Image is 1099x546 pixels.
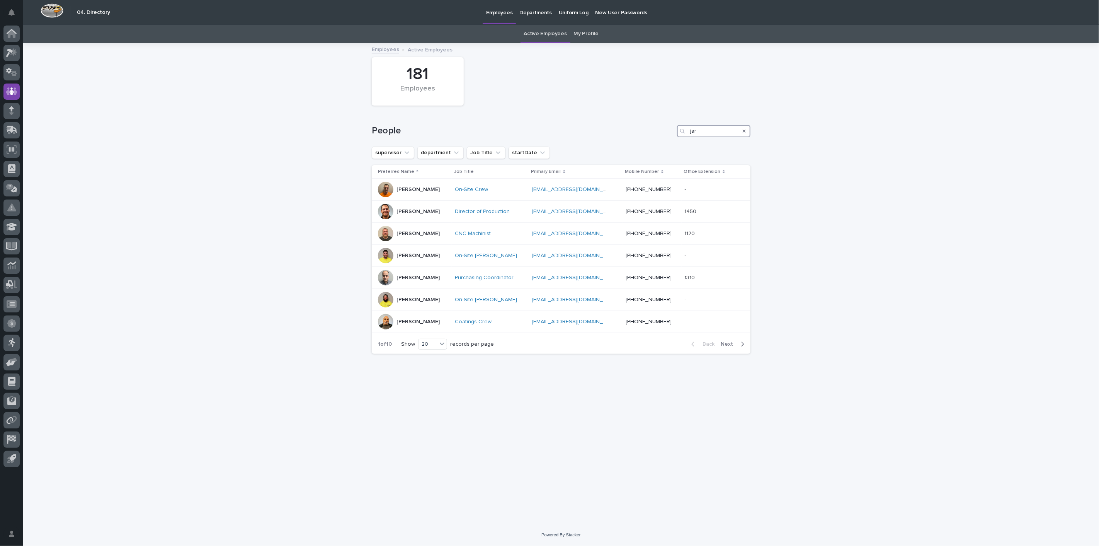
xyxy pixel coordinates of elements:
[401,341,415,348] p: Show
[685,317,688,325] p: -
[408,45,453,53] p: Active Employees
[455,297,517,303] a: On-Site [PERSON_NAME]
[372,223,750,245] tr: [PERSON_NAME]CNC Machinist [EMAIL_ADDRESS][DOMAIN_NAME] [PHONE_NUMBER]11201120
[396,230,440,237] p: [PERSON_NAME]
[372,289,750,311] tr: [PERSON_NAME]On-Site [PERSON_NAME] [EMAIL_ADDRESS][DOMAIN_NAME] [PHONE_NUMBER]--
[467,147,505,159] button: Job Title
[532,275,619,280] a: [EMAIL_ADDRESS][DOMAIN_NAME]
[626,275,672,280] a: [PHONE_NUMBER]
[419,340,437,348] div: 20
[378,167,414,176] p: Preferred Name
[396,275,440,281] p: [PERSON_NAME]
[524,25,567,43] a: Active Employees
[455,319,492,325] a: Coatings Crew
[532,209,619,214] a: [EMAIL_ADDRESS][DOMAIN_NAME]
[372,201,750,223] tr: [PERSON_NAME]Director of Production [EMAIL_ADDRESS][DOMAIN_NAME] [PHONE_NUMBER]14501450
[685,207,698,215] p: 1450
[417,147,464,159] button: department
[385,65,451,84] div: 181
[626,209,672,214] a: [PHONE_NUMBER]
[372,335,398,354] p: 1 of 10
[509,147,550,159] button: startDate
[626,231,672,236] a: [PHONE_NUMBER]
[541,532,580,537] a: Powered By Stacker
[372,179,750,201] tr: [PERSON_NAME]On-Site Crew [EMAIL_ADDRESS][DOMAIN_NAME] [PHONE_NUMBER]--
[455,186,488,193] a: On-Site Crew
[396,297,440,303] p: [PERSON_NAME]
[10,9,20,22] div: Notifications
[685,341,718,348] button: Back
[454,167,474,176] p: Job Title
[372,44,399,53] a: Employees
[3,5,20,21] button: Notifications
[455,208,510,215] a: Director of Production
[718,341,750,348] button: Next
[626,187,672,192] a: [PHONE_NUMBER]
[532,319,619,324] a: [EMAIL_ADDRESS][DOMAIN_NAME]
[372,267,750,289] tr: [PERSON_NAME]Purchasing Coordinator [EMAIL_ADDRESS][DOMAIN_NAME] [PHONE_NUMBER]13101310
[626,253,672,258] a: [PHONE_NUMBER]
[685,251,688,259] p: -
[372,311,750,333] tr: [PERSON_NAME]Coatings Crew [EMAIL_ADDRESS][DOMAIN_NAME] [PHONE_NUMBER]--
[685,185,688,193] p: -
[396,253,440,259] p: [PERSON_NAME]
[574,25,599,43] a: My Profile
[532,187,619,192] a: [EMAIL_ADDRESS][DOMAIN_NAME]
[372,125,674,136] h1: People
[626,297,672,302] a: [PHONE_NUMBER]
[77,9,110,16] h2: 04. Directory
[396,208,440,215] p: [PERSON_NAME]
[450,341,494,348] p: records per page
[385,85,451,101] div: Employees
[685,295,688,303] p: -
[396,186,440,193] p: [PERSON_NAME]
[372,245,750,267] tr: [PERSON_NAME]On-Site [PERSON_NAME] [EMAIL_ADDRESS][DOMAIN_NAME] [PHONE_NUMBER]--
[455,253,517,259] a: On-Site [PERSON_NAME]
[698,341,715,347] span: Back
[372,147,414,159] button: supervisor
[721,341,738,347] span: Next
[685,273,697,281] p: 1310
[685,229,697,237] p: 1120
[532,253,619,258] a: [EMAIL_ADDRESS][DOMAIN_NAME]
[532,297,619,302] a: [EMAIL_ADDRESS][DOMAIN_NAME]
[531,167,561,176] p: Primary Email
[684,167,721,176] p: Office Extension
[396,319,440,325] p: [PERSON_NAME]
[625,167,659,176] p: Mobile Number
[455,275,514,281] a: Purchasing Coordinator
[677,125,750,137] input: Search
[41,3,63,18] img: Workspace Logo
[532,231,619,236] a: [EMAIL_ADDRESS][DOMAIN_NAME]
[455,230,491,237] a: CNC Machinist
[626,319,672,324] a: [PHONE_NUMBER]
